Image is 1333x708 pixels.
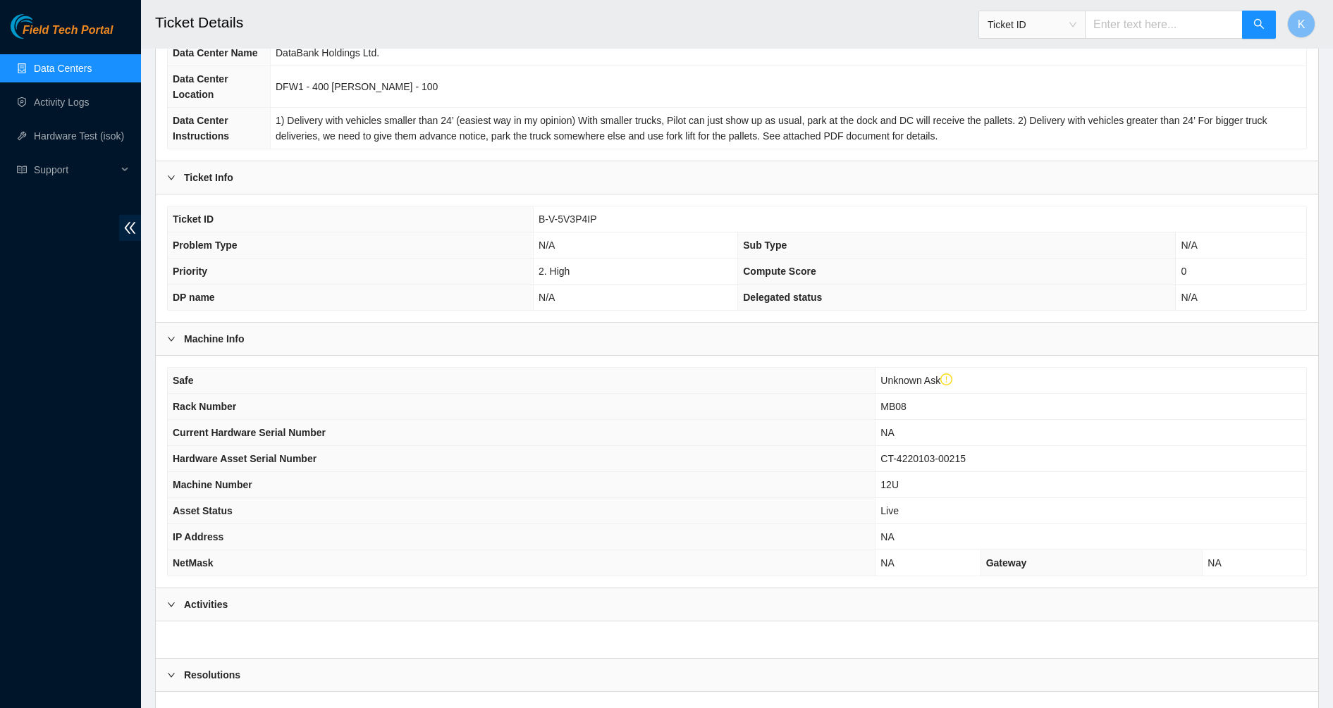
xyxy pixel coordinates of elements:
[11,14,71,39] img: Akamai Technologies
[1181,292,1197,303] span: N/A
[276,115,1267,142] span: 1) Delivery with vehicles smaller than 24’ (easiest way in my opinion) With smaller trucks, Pilot...
[173,401,236,412] span: Rack Number
[539,292,555,303] span: N/A
[34,97,90,108] a: Activity Logs
[880,505,899,516] span: Live
[880,479,899,490] span: 12U
[1181,266,1186,277] span: 0
[1181,240,1197,251] span: N/A
[743,266,816,277] span: Compute Score
[34,63,92,74] a: Data Centers
[173,505,233,516] span: Asset Status
[276,81,438,92] span: DFW1 - 400 [PERSON_NAME] - 100
[173,427,326,438] span: Current Hardware Serial Number
[743,292,822,303] span: Delegated status
[880,531,894,542] span: NA
[184,331,245,347] b: Machine Info
[940,373,953,386] span: exclamation-circle
[880,401,907,412] span: MB08
[880,557,894,569] span: NA
[880,427,894,438] span: NA
[119,215,141,241] span: double-left
[880,375,952,386] span: Unknown Ask
[539,266,570,277] span: 2. High
[1298,15,1306,33] span: K
[276,47,379,58] span: DataBank Holdings Ltd.
[880,453,966,464] span: CT-4220103-00215
[1287,10,1315,38] button: K
[743,240,787,251] span: Sub Type
[173,557,214,569] span: NetMask
[156,161,1318,194] div: Ticket Info
[184,597,228,612] b: Activities
[184,667,240,683] b: Resolutions
[11,25,113,44] a: Akamai TechnologiesField Tech Portal
[167,173,176,182] span: right
[23,24,113,37] span: Field Tech Portal
[34,156,117,184] span: Support
[539,240,555,251] span: N/A
[173,240,238,251] span: Problem Type
[173,266,207,277] span: Priority
[539,213,597,225] span: B-V-5V3P4IP
[986,557,1027,569] span: Gateway
[156,323,1318,355] div: Machine Info
[173,453,317,464] span: Hardware Asset Serial Number
[167,335,176,343] span: right
[173,47,258,58] span: Data Center Name
[173,531,223,542] span: IP Address
[1208,557,1221,569] span: NA
[17,165,27,175] span: read
[173,292,215,303] span: DP name
[173,479,252,490] span: Machine Number
[1253,18,1265,32] span: search
[1242,11,1276,39] button: search
[1085,11,1243,39] input: Enter text here...
[167,600,176,609] span: right
[988,14,1076,35] span: Ticket ID
[173,375,194,386] span: Safe
[34,130,124,142] a: Hardware Test (isok)
[156,588,1318,621] div: Activities
[173,73,228,100] span: Data Center Location
[184,170,233,185] b: Ticket Info
[173,213,214,225] span: Ticket ID
[156,659,1318,691] div: Resolutions
[173,115,229,142] span: Data Center Instructions
[167,671,176,679] span: right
